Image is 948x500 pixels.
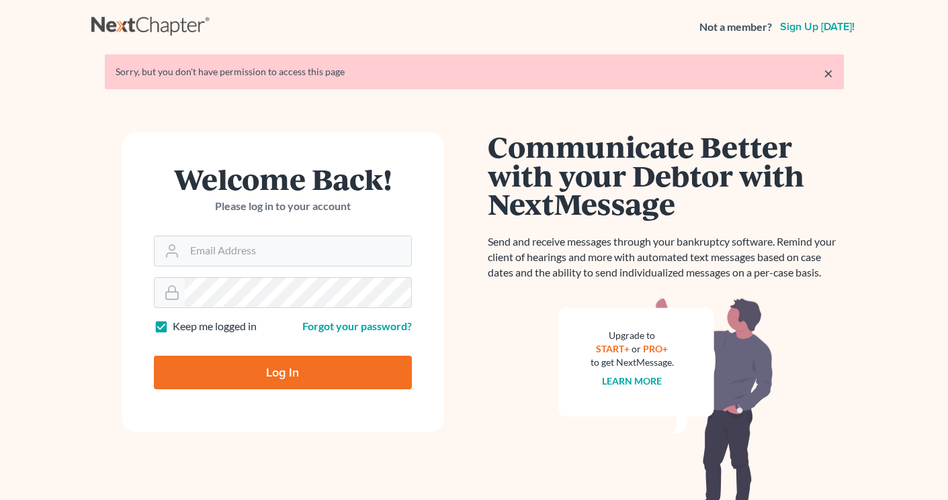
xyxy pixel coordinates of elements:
div: Sorry, but you don't have permission to access this page [116,65,833,79]
h1: Welcome Back! [154,164,412,193]
a: PRO+ [643,343,668,354]
div: Upgrade to [591,329,674,342]
label: Keep me logged in [173,319,257,334]
a: Forgot your password? [302,319,412,332]
p: Send and receive messages through your bankruptcy software. Remind your client of hearings and mo... [488,234,844,281]
span: or [632,343,641,354]
div: to get NextMessage. [591,356,674,369]
strong: Not a member? [699,19,772,35]
a: × [824,65,833,81]
a: START+ [596,343,630,354]
a: Sign up [DATE]! [777,21,857,32]
a: Learn more [602,375,662,387]
input: Email Address [185,236,411,266]
input: Log In [154,356,412,389]
h1: Communicate Better with your Debtor with NextMessage [488,132,844,218]
p: Please log in to your account [154,199,412,214]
